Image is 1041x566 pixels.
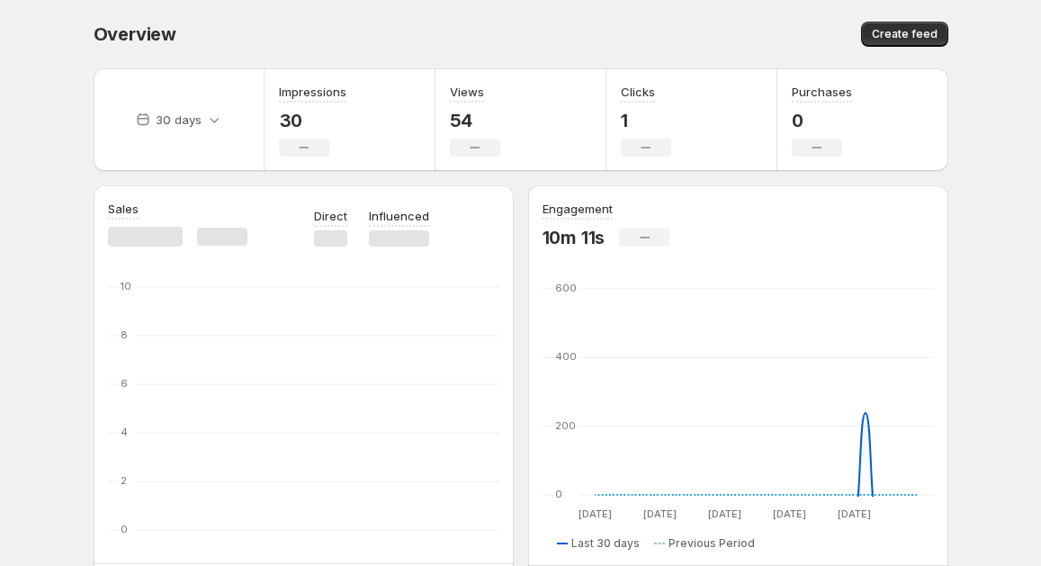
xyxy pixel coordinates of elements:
[578,508,611,520] text: [DATE]
[872,27,938,41] span: Create feed
[121,426,128,438] text: 4
[543,200,613,218] h3: Engagement
[121,474,127,487] text: 2
[279,83,346,101] h3: Impressions
[450,110,500,131] p: 54
[621,83,655,101] h3: Clicks
[121,523,128,535] text: 0
[156,111,202,129] p: 30 days
[773,508,806,520] text: [DATE]
[369,207,429,225] p: Influenced
[543,227,606,248] p: 10m 11s
[861,22,948,47] button: Create feed
[555,488,562,500] text: 0
[450,83,484,101] h3: Views
[108,200,139,218] h3: Sales
[708,508,741,520] text: [DATE]
[792,83,852,101] h3: Purchases
[669,536,755,551] span: Previous Period
[792,110,852,131] p: 0
[621,110,671,131] p: 1
[838,508,871,520] text: [DATE]
[121,377,128,390] text: 6
[94,23,176,45] span: Overview
[279,110,346,131] p: 30
[642,508,676,520] text: [DATE]
[314,207,347,225] p: Direct
[555,282,577,294] text: 600
[571,536,640,551] span: Last 30 days
[555,350,577,363] text: 400
[121,280,131,292] text: 10
[555,419,576,432] text: 200
[121,328,128,341] text: 8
